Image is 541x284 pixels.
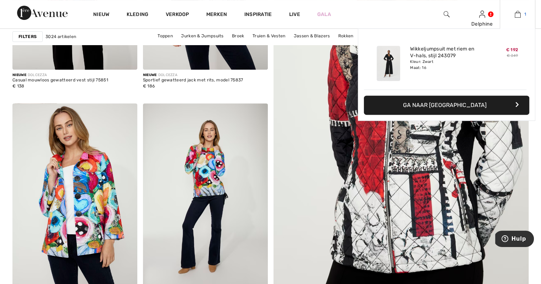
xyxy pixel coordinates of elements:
font: Kleur: Zwart [410,59,433,64]
font: Truien & Vesten [253,33,286,38]
a: Jurken & Jumpsuits [177,31,227,41]
a: Nieuw [93,11,110,19]
a: Toppen [154,31,176,41]
a: Merken [206,11,227,19]
a: Rokken [335,31,357,41]
font: DOLCEZZA [158,73,177,77]
font: Kleding [127,11,149,17]
font: € 138 [12,84,25,89]
font: DOLCEZZA [28,73,47,77]
a: Kleding [127,11,149,19]
font: 3024 artikelen [46,34,76,39]
img: zoek op de website [444,10,450,18]
font: Jassen & Blazers [294,33,330,38]
font: Inspiratie [244,11,272,17]
font: Nieuwe [12,73,26,77]
font: Ga naar [GEOGRAPHIC_DATA] [403,102,487,108]
font: 1 [524,12,526,17]
a: 1 [500,10,535,18]
font: Broek [232,33,244,38]
font: € 186 [143,84,155,89]
a: Broek [228,31,248,41]
iframe: Opent een widget waar u meer informatie kunt vinden [495,231,534,248]
font: Sportief gewatteerd jack met rits, model 75837 [143,77,243,82]
font: Nieuw [93,11,110,17]
a: Wikkeljumpsuit met riem en V-hals, stijl 243079 [410,46,480,59]
img: 1ère Avenue [17,6,68,20]
a: Verkoop [166,11,189,19]
a: Aanmelden [479,11,485,17]
font: Maat: 16 [410,65,426,70]
font: Wikkeljumpsuit met riem en V-hals, stijl 243079 [410,46,474,59]
font: € 192 [506,47,518,52]
font: Rokken [338,33,354,38]
font: Live [289,11,300,17]
button: Ga naar [GEOGRAPHIC_DATA] [364,96,529,115]
a: Gala [317,11,331,18]
img: Mijn gegevens [479,10,485,18]
font: € 349 [507,53,518,58]
a: Truien & Vesten [249,31,289,41]
font: Filters [18,34,37,39]
font: Merken [206,11,227,17]
font: Gala [317,11,331,17]
font: Jurken & Jumpsuits [181,33,223,38]
a: Jassen & Blazers [290,31,334,41]
img: Mijn tas [515,10,521,18]
font: Verkoop [166,11,189,17]
font: Delphine [471,21,493,27]
img: Wikkeljumpsuit met riem en V-hals, stijl 243079 [377,46,400,81]
font: Toppen [158,33,173,38]
font: Nieuwe [143,73,157,77]
a: Live [289,11,300,18]
font: Casual mouwloos gewatteerd vest stijl 75851 [12,77,108,82]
